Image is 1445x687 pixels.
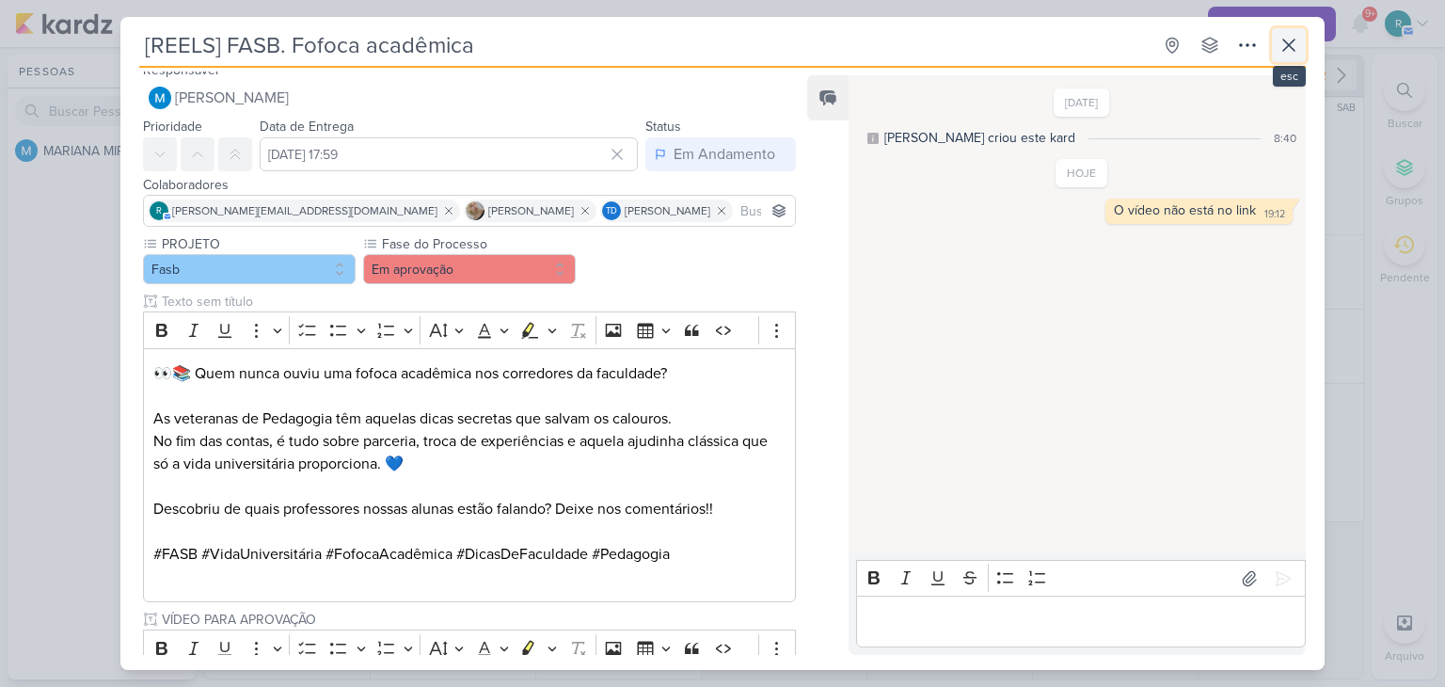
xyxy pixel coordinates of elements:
[856,560,1306,597] div: Editor toolbar
[143,254,356,284] button: Fasb
[143,119,202,135] label: Prioridade
[175,87,289,109] span: [PERSON_NAME]
[625,202,710,219] span: [PERSON_NAME]
[139,28,1151,62] input: Kard Sem Título
[172,202,437,219] span: [PERSON_NAME][EMAIL_ADDRESS][DOMAIN_NAME]
[158,610,796,630] input: Texto sem título
[143,175,796,195] div: Colaboradores
[606,207,617,216] p: Td
[1274,130,1296,147] div: 8:40
[1273,66,1306,87] div: esc
[143,312,796,348] div: Editor toolbar
[363,254,576,284] button: Em aprovação
[645,137,796,171] button: Em Andamento
[884,128,1075,148] div: [PERSON_NAME] criou este kard
[156,207,162,216] p: r
[150,201,168,220] div: roberta.pecora@fasb.com.br
[466,201,484,220] img: Sarah Violante
[153,385,786,430] p: As veteranas de Pedagogia têm aquelas dicas secretas que salvam os calouros.
[1114,202,1256,218] div: O vídeo não está no link
[856,596,1306,647] div: Editor editing area: main
[645,119,681,135] label: Status
[260,119,354,135] label: Data de Entrega
[143,81,796,115] button: [PERSON_NAME]
[488,202,574,219] span: [PERSON_NAME]
[143,630,796,666] div: Editor toolbar
[153,362,786,385] p: 👀📚 Quem nunca ouviu uma fofoca acadêmica nos corredores da faculdade?
[380,234,576,254] label: Fase do Processo
[158,292,796,312] input: Texto sem título
[153,543,786,588] p: #FASB #VidaUniversitária #FofocaAcadêmica #DicasDeFaculdade #Pedagogia
[602,201,621,220] div: Thais de carvalho
[737,200,791,222] input: Buscar
[260,137,638,171] input: Select a date
[153,498,786,520] p: Descobriu de quais professores nossas alunas estão falando? Deixe nos comentários!!
[149,87,171,109] img: MARIANA MIRANDA
[160,234,356,254] label: PROJETO
[1264,207,1285,222] div: 19:12
[143,348,796,603] div: Editor editing area: main
[153,430,786,475] p: No fim das contas, é tudo sobre parceria, troca de experiências e aquela ajudinha clássica que só...
[674,143,775,166] div: Em Andamento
